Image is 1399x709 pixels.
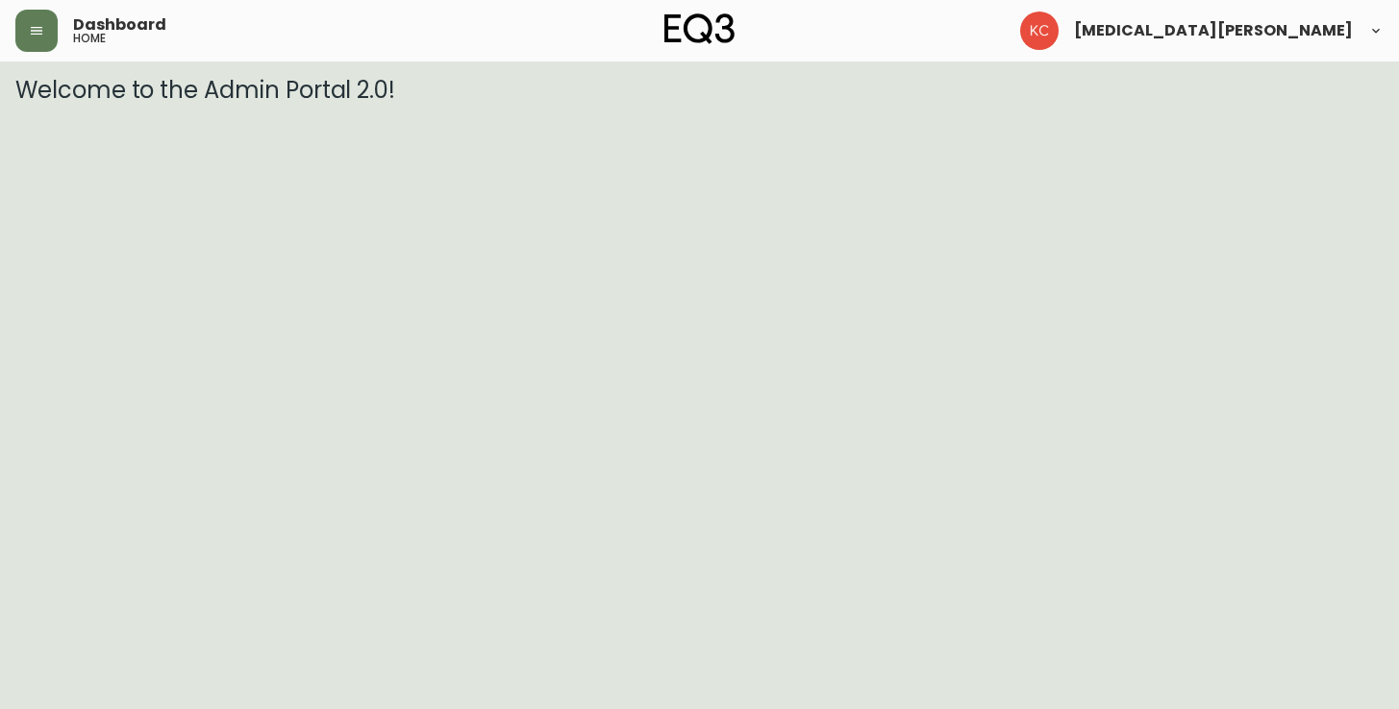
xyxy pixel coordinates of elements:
[1020,12,1059,50] img: 6487344ffbf0e7f3b216948508909409
[73,33,106,44] h5: home
[664,13,736,44] img: logo
[73,17,166,33] span: Dashboard
[15,77,1384,104] h3: Welcome to the Admin Portal 2.0!
[1074,23,1353,38] span: [MEDICAL_DATA][PERSON_NAME]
